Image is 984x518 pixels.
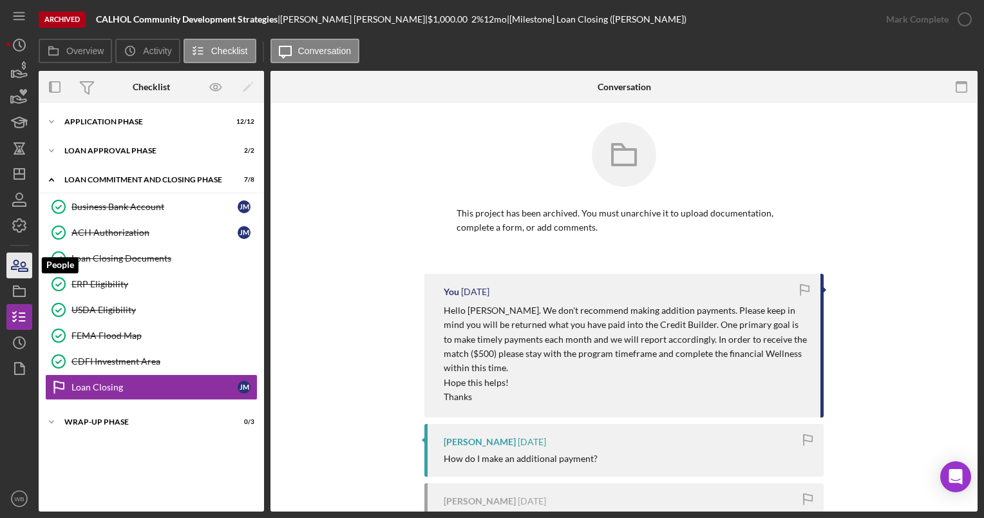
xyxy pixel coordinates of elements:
button: Overview [39,39,112,63]
div: Mark Complete [886,6,949,32]
div: 2 % [471,14,484,24]
div: FEMA Flood Map [71,331,257,341]
p: This project has been archived. You must unarchive it to upload documentation, complete a form, o... [457,206,791,235]
div: Loan Approval Phase [64,147,222,155]
div: Archived [39,12,86,28]
div: | [Milestone] Loan Closing ([PERSON_NAME]) [507,14,686,24]
div: Wrap-Up Phase [64,418,222,426]
div: How do I make an additional payment? [444,454,598,464]
div: You [444,287,459,297]
div: | [96,14,280,24]
div: Checklist [133,82,170,92]
div: USDA Eligibility [71,305,257,315]
div: Conversation [598,82,651,92]
div: Open Intercom Messenger [940,461,971,492]
a: FEMA Flood Map [45,323,258,349]
label: Activity [143,46,171,56]
div: Loan Closing [71,382,238,392]
time: 2024-10-10 18:06 [518,496,546,506]
a: Business Bank AccountJM [45,194,258,220]
time: 2025-02-20 15:03 [518,437,546,447]
button: Checklist [184,39,256,63]
p: Thanks [444,390,808,404]
div: J M [238,200,251,213]
div: J M [238,381,251,394]
div: Loan Closing Documents [71,253,257,264]
button: Conversation [270,39,360,63]
div: J M [238,226,251,239]
a: USDA Eligibility [45,297,258,323]
a: CDFI Investment Area [45,349,258,374]
div: [PERSON_NAME] [PERSON_NAME] | [280,14,428,24]
div: $1,000.00 [428,14,471,24]
button: Activity [115,39,180,63]
label: Conversation [298,46,352,56]
text: WB [14,495,24,503]
a: Loan Closing Documents [45,245,258,271]
label: Overview [66,46,104,56]
div: Application Phase [64,118,222,126]
div: 7 / 8 [231,176,254,184]
div: [PERSON_NAME] [444,437,516,447]
div: ACH Authorization [71,227,238,238]
div: Loan Commitment and Closing Phase [64,176,222,184]
p: Hello [PERSON_NAME]. We don't recommend making addition payments. Please keep in mind you will be... [444,303,808,376]
a: ACH AuthorizationJM [45,220,258,245]
a: Loan ClosingJM [45,374,258,400]
b: CALHOL Community Development Strategies [96,14,278,24]
div: 12 mo [484,14,507,24]
button: Mark Complete [873,6,978,32]
div: ERP Eligibility [71,279,257,289]
div: CDFI Investment Area [71,356,257,367]
a: ERP Eligibility [45,271,258,297]
div: Business Bank Account [71,202,238,212]
time: 2025-02-24 13:54 [461,287,489,297]
div: 12 / 12 [231,118,254,126]
p: Hope this helps! [444,376,808,390]
div: 2 / 2 [231,147,254,155]
div: [PERSON_NAME] [444,496,516,506]
button: WB [6,486,32,512]
div: 0 / 3 [231,418,254,426]
label: Checklist [211,46,248,56]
